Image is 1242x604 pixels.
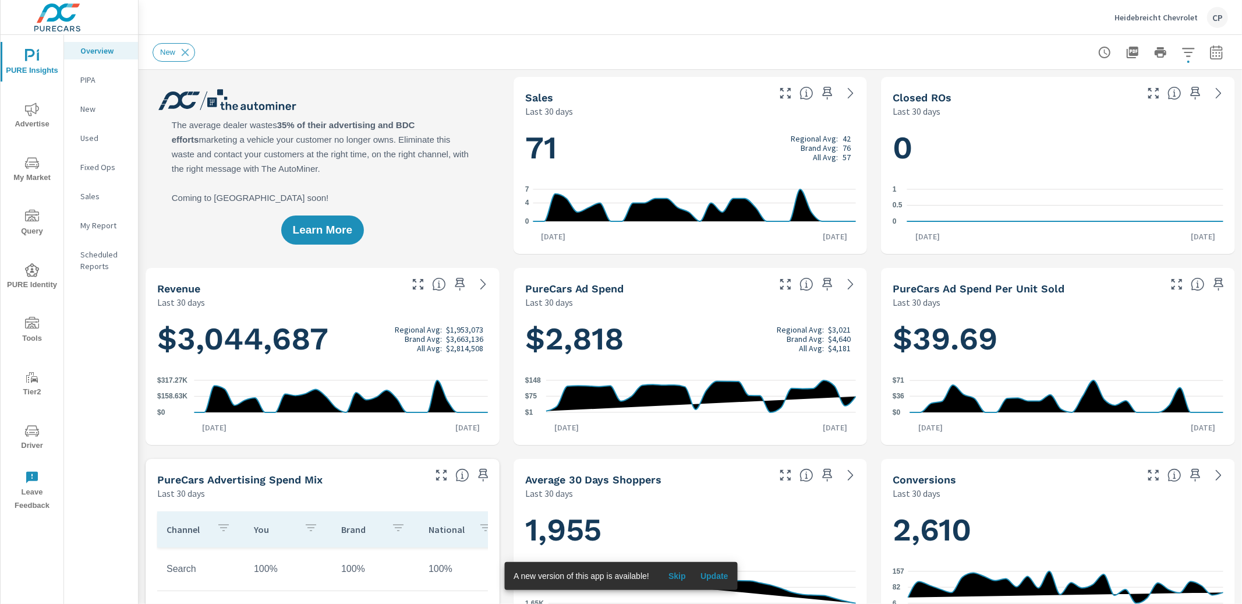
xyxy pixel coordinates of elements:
[4,156,60,185] span: My Market
[893,510,1223,550] h1: 2,610
[525,583,544,591] text: 1.88K
[409,275,427,294] button: Make Fullscreen
[157,554,245,584] td: Search
[843,143,851,153] p: 76
[1121,41,1144,64] button: "Export Report to PDF"
[4,370,60,399] span: Tier2
[4,263,60,292] span: PURE Identity
[841,275,860,294] a: See more details in report
[474,275,493,294] a: See more details in report
[525,185,529,193] text: 7
[64,42,138,59] div: Overview
[153,48,182,56] span: New
[64,129,138,147] div: Used
[245,554,332,584] td: 100%
[157,486,205,500] p: Last 30 days
[4,424,60,453] span: Driver
[157,282,200,295] h5: Revenue
[776,275,795,294] button: Make Fullscreen
[157,474,323,486] h5: PureCars Advertising Spend Mix
[525,408,533,416] text: $1
[80,190,129,202] p: Sales
[893,583,901,591] text: 82
[525,217,529,225] text: 0
[525,91,553,104] h5: Sales
[1149,41,1172,64] button: Print Report
[64,188,138,205] div: Sales
[1177,41,1200,64] button: Apply Filters
[446,334,483,344] p: $3,663,136
[429,524,469,535] p: National
[451,275,469,294] span: Save this to your personalized report
[1191,277,1205,291] span: Average cost of advertising per each vehicle sold at the dealer over the selected date range. The...
[525,392,537,400] text: $75
[525,104,573,118] p: Last 30 days
[893,319,1223,359] h1: $39.69
[893,128,1223,168] h1: 0
[777,325,824,334] p: Regional Avg:
[525,128,856,168] h1: 71
[841,84,860,103] a: See more details in report
[828,325,851,334] p: $3,021
[893,376,904,384] text: $71
[799,468,813,482] span: A rolling 30 day total of daily Shoppers on the dealership website, averaged over the selected da...
[1114,12,1198,23] p: Heidebreicht Chevrolet
[776,84,795,103] button: Make Fullscreen
[893,91,951,104] h5: Closed ROs
[1209,466,1228,485] a: See more details in report
[64,246,138,275] div: Scheduled Reports
[799,344,824,353] p: All Avg:
[474,466,493,485] span: Save this to your personalized report
[157,295,205,309] p: Last 30 days
[153,43,195,62] div: New
[1186,84,1205,103] span: Save this to your personalized report
[893,486,940,500] p: Last 30 days
[1205,41,1228,64] button: Select Date Range
[514,571,649,581] span: A new version of this app is available!
[4,210,60,238] span: Query
[157,393,187,401] text: $158.63K
[828,344,851,353] p: $4,181
[254,524,295,535] p: You
[1209,84,1228,103] a: See more details in report
[525,282,624,295] h5: PureCars Ad Spend
[1167,86,1181,100] span: Number of Repair Orders Closed by the selected dealership group over the selected time range. [So...
[1144,84,1163,103] button: Make Fullscreen
[546,422,587,433] p: [DATE]
[4,49,60,77] span: PURE Insights
[1167,468,1181,482] span: The number of dealer-specified goals completed by a visitor. [Source: This data is provided by th...
[167,524,207,535] p: Channel
[1,35,63,517] div: nav menu
[395,325,442,334] p: Regional Avg:
[799,86,813,100] span: Number of vehicles sold by the dealership over the selected date range. [Source: This data is sou...
[893,185,897,193] text: 1
[893,567,904,575] text: 157
[525,474,662,486] h5: Average 30 Days Shoppers
[194,422,235,433] p: [DATE]
[787,334,824,344] p: Brand Avg:
[432,466,451,485] button: Make Fullscreen
[525,295,573,309] p: Last 30 days
[4,471,60,513] span: Leave Feedback
[64,217,138,234] div: My Report
[893,295,940,309] p: Last 30 days
[1167,275,1186,294] button: Make Fullscreen
[843,134,851,143] p: 42
[659,567,696,585] button: Skip
[696,567,733,585] button: Update
[455,468,469,482] span: This table looks at how you compare to the amount of budget you spend per channel as opposed to y...
[64,100,138,118] div: New
[281,216,364,245] button: Learn More
[801,143,838,153] p: Brand Avg:
[843,153,851,162] p: 57
[525,199,529,207] text: 4
[813,153,838,162] p: All Avg:
[1183,422,1223,433] p: [DATE]
[799,277,813,291] span: Total cost of media for all PureCars channels for the selected dealership group over the selected...
[405,334,442,344] p: Brand Avg:
[815,231,855,242] p: [DATE]
[447,422,488,433] p: [DATE]
[663,571,691,581] span: Skip
[893,282,1064,295] h5: PureCars Ad Spend Per Unit Sold
[818,275,837,294] span: Save this to your personalized report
